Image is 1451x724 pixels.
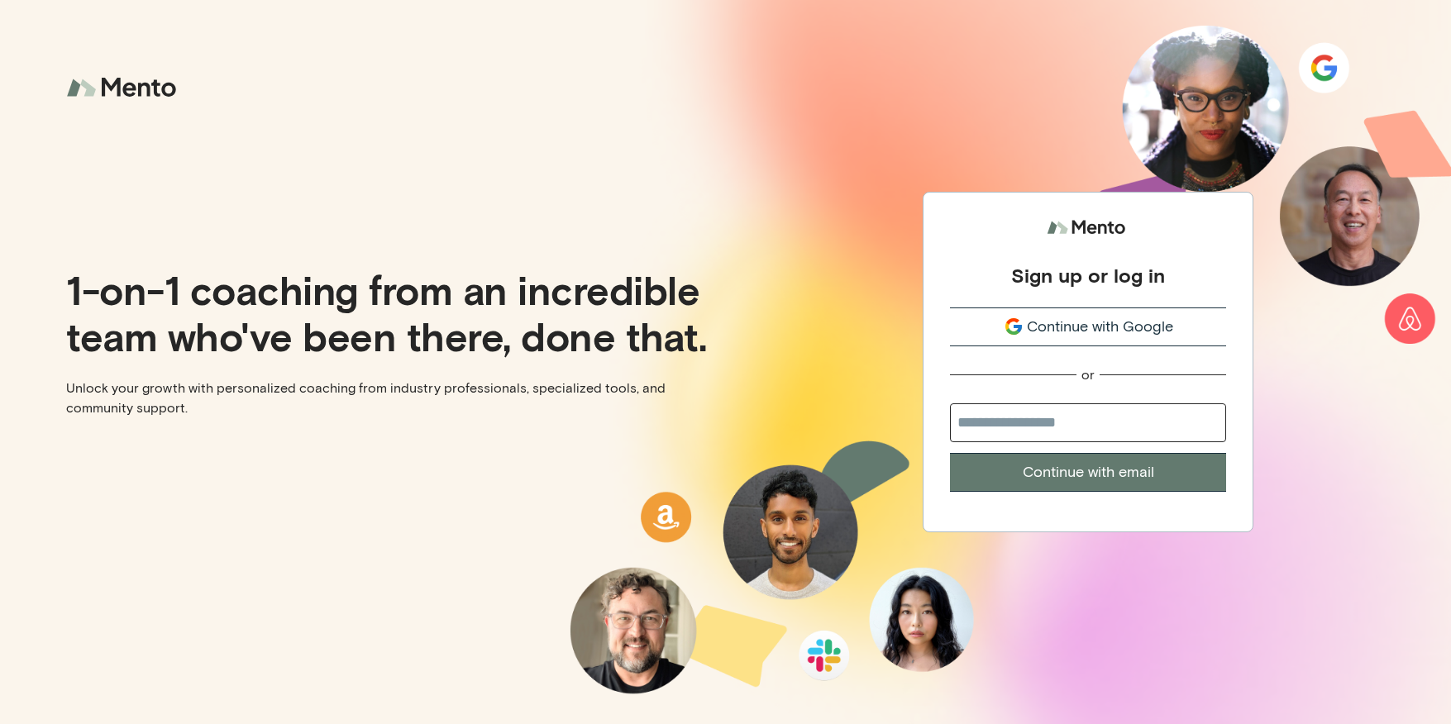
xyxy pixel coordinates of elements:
[1027,316,1173,338] span: Continue with Google
[66,379,713,418] p: Unlock your growth with personalized coaching from industry professionals, specialized tools, and...
[66,66,182,110] img: logo
[1081,366,1095,383] div: or
[66,266,713,359] p: 1-on-1 coaching from an incredible team who've been there, done that.
[1047,212,1129,243] img: logo.svg
[950,453,1226,492] button: Continue with email
[1011,263,1165,288] div: Sign up or log in
[950,307,1226,346] button: Continue with Google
